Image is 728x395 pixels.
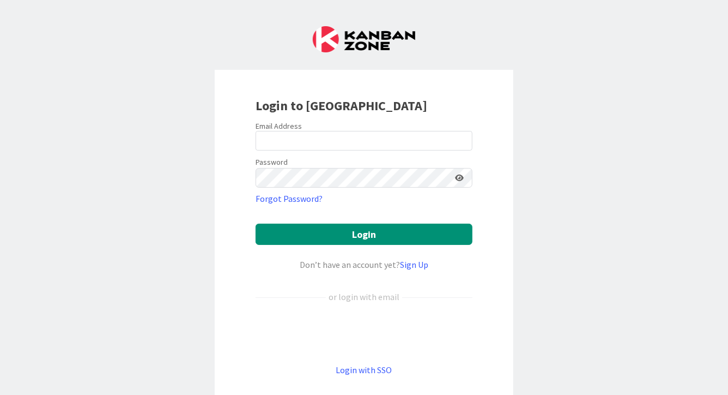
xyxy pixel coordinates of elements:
[313,26,415,52] img: Kanban Zone
[256,121,302,131] label: Email Address
[256,157,288,168] label: Password
[250,321,478,345] iframe: Sign in with Google Button
[336,364,392,375] a: Login with SSO
[256,258,472,271] div: Don’t have an account yet?
[256,192,323,205] a: Forgot Password?
[256,224,472,245] button: Login
[326,290,402,303] div: or login with email
[256,97,427,114] b: Login to [GEOGRAPHIC_DATA]
[400,259,428,270] a: Sign Up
